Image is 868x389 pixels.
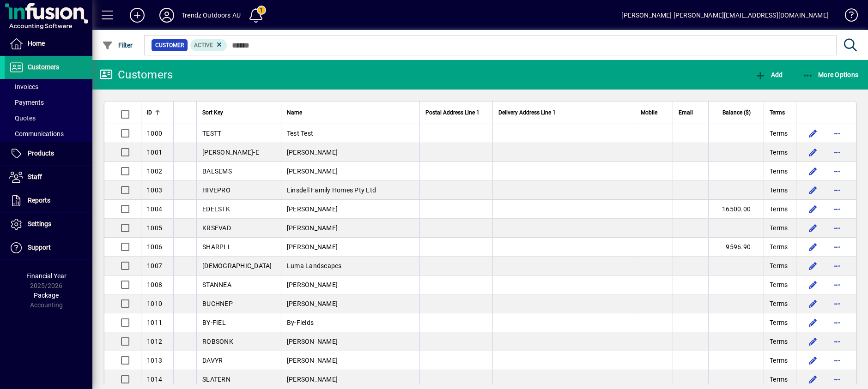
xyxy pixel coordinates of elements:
span: 1004 [147,205,162,213]
span: BALSEMS [202,168,232,175]
span: Customer [155,41,184,50]
span: 1010 [147,300,162,307]
span: Terms [770,186,788,195]
span: [PERSON_NAME] [287,168,338,175]
span: 1011 [147,319,162,326]
span: [PERSON_NAME] [287,224,338,232]
span: ROBSONK [202,338,233,345]
span: [PERSON_NAME] [287,338,338,345]
span: BY-FIEL [202,319,226,326]
span: Payments [9,99,44,106]
span: Linsdell Family Homes Pty Ltd [287,186,376,194]
a: Settings [5,213,92,236]
span: Terms [770,261,788,270]
button: Edit [806,353,820,368]
span: Luma Landscapes [287,262,342,269]
span: 1005 [147,224,162,232]
span: Products [28,150,54,157]
div: Mobile [641,108,667,118]
span: Support [28,244,51,251]
span: Terms [770,318,788,327]
span: 1001 [147,149,162,156]
button: More options [830,315,844,330]
span: Balance ($) [722,108,751,118]
button: More options [830,126,844,141]
a: Quotes [5,110,92,126]
a: Invoices [5,79,92,95]
span: Terms [770,280,788,289]
span: Terms [770,375,788,384]
div: Trendz Outdoors AU [182,8,241,23]
td: 9596.90 [708,238,764,257]
div: [PERSON_NAME] [PERSON_NAME][EMAIL_ADDRESS][DOMAIN_NAME] [621,8,829,23]
span: 1014 [147,376,162,383]
div: Email [679,108,703,118]
div: Customers [99,67,173,82]
span: [PERSON_NAME] [287,357,338,364]
span: EDELSTK [202,205,230,213]
span: Staff [28,173,42,180]
a: Home [5,32,92,55]
span: [PERSON_NAME] [287,243,338,251]
span: [DEMOGRAPHIC_DATA] [202,262,272,269]
div: Balance ($) [714,108,759,118]
span: Terms [770,337,788,346]
span: [PERSON_NAME] [287,281,338,288]
button: Profile [152,7,182,24]
a: Reports [5,189,92,212]
button: Edit [806,126,820,141]
span: By-Fields [287,319,314,326]
button: Edit [806,183,820,197]
a: Communications [5,126,92,142]
button: Edit [806,315,820,330]
span: [PERSON_NAME] [287,205,338,213]
span: ID [147,108,152,118]
span: Terms [770,204,788,214]
button: Edit [806,239,820,254]
button: More options [830,239,844,254]
span: [PERSON_NAME]-E [202,149,259,156]
span: Terms [770,242,788,251]
mat-chip: Activation Status: Active [190,39,227,51]
span: Financial Year [26,272,67,280]
span: Active [194,42,213,48]
span: Invoices [9,83,38,90]
button: More options [830,353,844,368]
a: Knowledge Base [838,2,856,32]
div: Name [287,108,414,118]
span: Home [28,40,45,47]
button: Filter [100,37,135,54]
span: 1002 [147,168,162,175]
button: More options [830,334,844,349]
span: Quotes [9,114,36,122]
span: Filter [102,42,133,49]
button: Edit [806,277,820,292]
a: Staff [5,166,92,189]
a: Payments [5,95,92,110]
span: Terms [770,299,788,308]
span: [PERSON_NAME] [287,376,338,383]
span: SLATERN [202,376,231,383]
button: More options [830,296,844,311]
button: Add [753,66,785,83]
button: More options [830,202,844,216]
button: Edit [806,258,820,273]
span: Terms [770,129,788,138]
span: 1006 [147,243,162,251]
span: [PERSON_NAME] [287,300,338,307]
span: BUCHNEP [202,300,233,307]
span: Terms [770,148,788,157]
a: Products [5,142,92,165]
span: Name [287,108,302,118]
a: Support [5,236,92,259]
span: Add [755,71,783,78]
span: Test Test [287,130,313,137]
span: 1000 [147,130,162,137]
span: [PERSON_NAME] [287,149,338,156]
button: Edit [806,372,820,387]
button: Edit [806,221,820,235]
span: Package [34,292,59,299]
button: More options [830,258,844,273]
span: HIVEPRO [202,186,231,194]
button: Add [122,7,152,24]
